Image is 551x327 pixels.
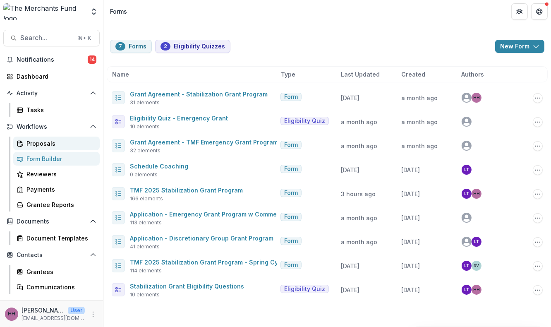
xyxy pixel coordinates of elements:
div: Lucy Two [464,192,469,196]
span: 10 elements [130,123,160,130]
div: Lucy Two [474,240,479,244]
button: Options [533,165,543,175]
span: [DATE] [401,238,420,245]
span: 0 elements [130,171,158,178]
a: Tasks [13,103,100,117]
span: 114 elements [130,267,162,274]
svg: avatar [462,141,472,151]
button: Options [533,237,543,247]
a: Communications [13,280,100,294]
a: Application - Discretionary Group Grant Program [130,235,273,242]
button: Options [533,285,543,295]
div: Form Builder [26,154,93,163]
div: ⌘ + K [76,34,93,43]
a: Reviewers [13,167,100,181]
a: Dashboard [3,70,100,83]
span: Last Updated [341,70,380,79]
span: 31 elements [130,99,160,106]
div: Tasks [26,106,93,114]
a: Proposals [13,137,100,150]
a: Grant Agreement - Stabilization Grant Program [130,91,268,98]
img: The Merchants Fund logo [3,3,85,20]
span: Contacts [17,252,86,259]
svg: avatar [462,213,472,223]
button: Options [533,213,543,223]
button: Open Contacts [3,248,100,262]
span: Authors [462,70,484,79]
button: More [88,309,98,319]
button: Open Activity [3,87,100,100]
button: Eligibility Quizzes [155,40,230,53]
span: a month ago [401,142,438,149]
button: New Form [495,40,544,53]
div: Rachael Viscidy [474,264,479,268]
span: a month ago [401,94,438,101]
span: 166 elements [130,195,163,202]
span: Type [281,70,295,79]
span: a month ago [341,118,377,125]
a: Application - Emergency Grant Program w Commerce [130,211,287,218]
span: Form [284,214,298,221]
div: Lucy Two [464,264,469,268]
span: [DATE] [341,94,359,101]
span: a month ago [341,142,377,149]
a: Grantees [13,265,100,279]
div: Reviewers [26,170,93,178]
span: Form [284,238,298,245]
a: Grant Agreement - TMF Emergency Grant Program [130,139,278,146]
button: Search... [3,30,100,46]
span: Created [401,70,425,79]
span: [DATE] [401,214,420,221]
span: a month ago [341,238,377,245]
button: Open entity switcher [88,3,100,20]
a: Form Builder [13,152,100,166]
a: TMF 2025 Stabilization Grant Program - Spring Cycle [130,259,287,266]
span: 3 hours ago [341,190,376,197]
a: Document Templates [13,231,100,245]
a: Stabilization Grant Eligibility Questions [130,283,244,290]
span: Workflows [17,123,86,130]
div: Helen Horstmann-Allen [8,311,15,317]
button: Options [533,189,543,199]
span: [DATE] [401,190,420,197]
div: Communications [26,283,93,291]
div: Lucy Two [464,168,469,172]
svg: avatar [462,237,472,247]
div: Lucy Two [464,288,469,292]
div: Document Templates [26,234,93,243]
div: Payments [26,185,93,194]
span: 2 [164,43,167,49]
button: Options [533,117,543,127]
span: [DATE] [341,262,359,269]
span: 14 [88,55,96,64]
button: Open Workflows [3,120,100,133]
span: Documents [17,218,86,225]
a: Schedule Coaching [130,163,188,170]
a: Payments [13,183,100,196]
span: 113 elements [130,219,162,226]
p: User [68,307,85,314]
div: Proposals [26,139,93,148]
nav: breadcrumb [107,5,130,17]
span: [DATE] [341,286,359,293]
button: Open Documents [3,215,100,228]
span: Form [284,262,298,269]
span: a month ago [401,118,438,125]
div: Grantee Reports [26,200,93,209]
p: [PERSON_NAME] [22,306,65,315]
div: Helen Horstmann-Allen [473,192,480,196]
span: 7 [119,43,122,49]
button: Partners [511,3,528,20]
div: Grantees [26,267,93,276]
div: Forms [110,7,127,16]
span: Form [284,142,298,149]
a: TMF 2025 Stabilization Grant Program [130,187,243,194]
p: [EMAIL_ADDRESS][DOMAIN_NAME] [22,315,85,322]
button: Notifications14 [3,53,100,66]
span: Form [284,166,298,173]
svg: avatar [462,93,472,103]
button: Options [533,261,543,271]
button: Forms [110,40,152,53]
span: Search... [20,34,73,42]
span: Eligibility Quiz [284,118,325,125]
